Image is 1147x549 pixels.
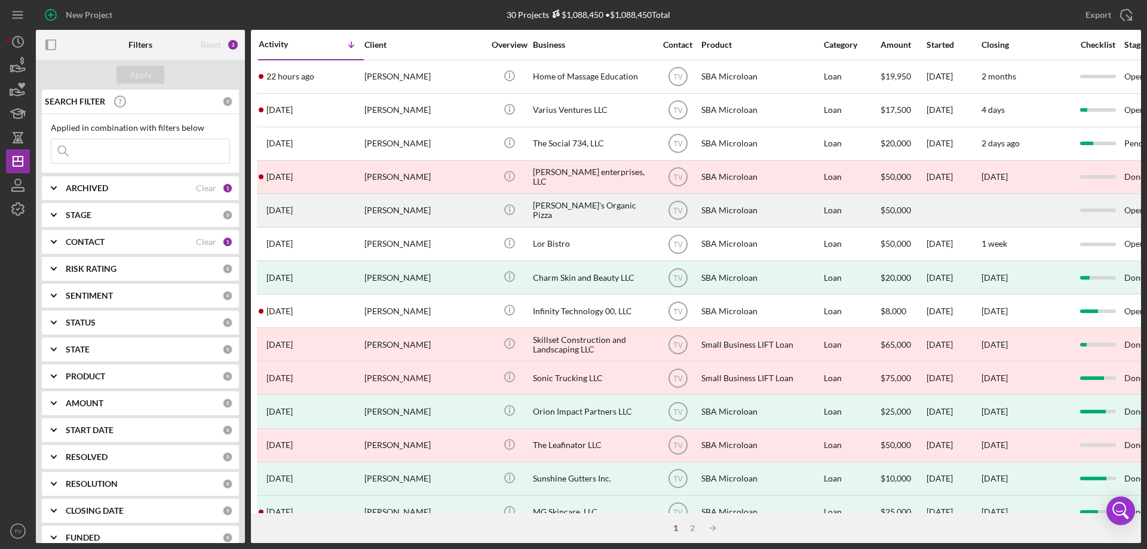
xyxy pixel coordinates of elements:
[364,128,484,160] div: [PERSON_NAME]
[982,306,1008,316] time: [DATE]
[927,94,980,126] div: [DATE]
[701,228,821,260] div: SBA Microloan
[927,161,980,193] div: [DATE]
[266,507,293,517] time: 2025-04-21 22:25
[66,506,124,516] b: CLOSING DATE
[364,61,484,93] div: [PERSON_NAME]
[259,39,311,49] div: Activity
[222,183,233,194] div: 1
[1085,3,1111,27] div: Export
[824,161,879,193] div: Loan
[266,273,293,283] time: 2025-07-31 13:34
[66,425,114,435] b: START DATE
[266,206,293,215] time: 2025-08-25 16:00
[266,340,293,349] time: 2025-06-10 15:54
[266,407,293,416] time: 2025-05-12 17:16
[824,362,879,394] div: Loan
[673,341,682,349] text: TV
[66,237,105,247] b: CONTACT
[266,105,293,115] time: 2025-09-21 12:18
[6,519,30,543] button: TV
[364,395,484,427] div: [PERSON_NAME]
[927,128,980,160] div: [DATE]
[364,40,484,50] div: Client
[51,123,230,133] div: Applied in combination with filters below
[673,274,682,282] text: TV
[701,128,821,160] div: SBA Microloan
[824,262,879,293] div: Loan
[881,71,911,81] span: $19,950
[824,128,879,160] div: Loan
[701,262,821,293] div: SBA Microloan
[116,66,164,84] button: Apply
[549,10,603,20] div: $1,088,450
[881,306,906,316] span: $8,000
[364,430,484,461] div: [PERSON_NAME]
[66,210,91,220] b: STAGE
[881,161,925,193] div: $50,000
[982,373,1008,383] time: [DATE]
[364,94,484,126] div: [PERSON_NAME]
[824,329,879,360] div: Loan
[673,441,682,450] text: TV
[824,61,879,93] div: Loan
[66,479,118,489] b: RESOLUTION
[66,318,96,327] b: STATUS
[533,40,652,50] div: Business
[701,430,821,461] div: SBA Microloan
[881,138,911,148] span: $20,000
[222,371,233,382] div: 0
[673,240,682,249] text: TV
[533,329,652,360] div: Skillset Construction and Landscaping LLC
[673,207,682,215] text: TV
[364,228,484,260] div: [PERSON_NAME]
[222,505,233,516] div: 0
[881,395,925,427] div: $25,000
[130,66,152,84] div: Apply
[982,440,1008,450] time: [DATE]
[927,496,980,528] div: [DATE]
[266,139,293,148] time: 2025-09-03 20:23
[364,195,484,226] div: [PERSON_NAME]
[364,161,484,193] div: [PERSON_NAME]
[684,523,701,533] div: 2
[824,295,879,327] div: Loan
[222,425,233,435] div: 0
[222,344,233,355] div: 0
[533,295,652,327] div: Infinity Technology 00, LLC
[1072,40,1123,50] div: Checklist
[927,61,980,93] div: [DATE]
[222,532,233,543] div: 0
[201,40,221,50] div: Reset
[487,40,532,50] div: Overview
[533,161,652,193] div: [PERSON_NAME] enterprises, LLC
[533,496,652,528] div: MG Skincare, LLC
[982,407,1008,416] div: [DATE]
[927,463,980,495] div: [DATE]
[533,362,652,394] div: Sonic Trucking LLC
[222,237,233,247] div: 1
[533,61,652,93] div: Home of Massage Education
[222,210,233,220] div: 0
[66,372,105,381] b: PRODUCT
[824,94,879,126] div: Loan
[533,262,652,293] div: Charm Skin and Beauty LLC
[881,430,925,461] div: $50,000
[45,97,105,106] b: SEARCH FILTER
[655,40,700,50] div: Contact
[507,10,670,20] div: 30 Projects • $1,088,450 Total
[673,73,682,81] text: TV
[701,329,821,360] div: Small Business LIFT Loan
[824,430,879,461] div: Loan
[673,408,682,416] text: TV
[982,138,1020,148] time: 2 days ago
[701,295,821,327] div: SBA Microloan
[364,262,484,293] div: [PERSON_NAME]
[222,263,233,274] div: 0
[128,40,152,50] b: Filters
[266,440,293,450] time: 2025-05-01 21:03
[701,463,821,495] div: SBA Microloan
[673,140,682,148] text: TV
[673,374,682,382] text: TV
[881,205,911,215] span: $50,000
